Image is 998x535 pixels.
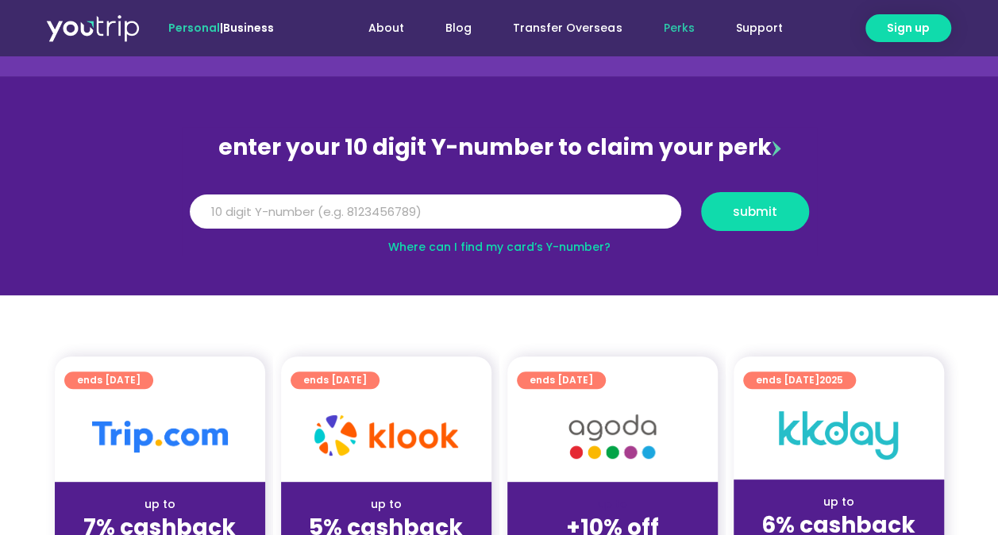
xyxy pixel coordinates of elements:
span: ends [DATE] [756,371,843,389]
a: ends [DATE]2025 [743,371,856,389]
a: Transfer Overseas [492,13,642,43]
a: ends [DATE] [291,371,380,389]
div: enter your 10 digit Y-number to claim your perk [182,127,817,168]
span: Personal [168,20,220,36]
a: ends [DATE] [64,371,153,389]
form: Y Number [190,192,809,243]
nav: Menu [317,13,803,43]
span: ends [DATE] [77,371,141,389]
span: up to [598,496,627,512]
button: submit [701,192,809,231]
span: ends [DATE] [303,371,367,389]
a: Support [715,13,803,43]
a: Perks [642,13,715,43]
div: up to [294,496,479,513]
span: ends [DATE] [530,371,593,389]
div: up to [746,494,931,510]
span: Sign up [887,20,930,37]
a: About [348,13,425,43]
a: ends [DATE] [517,371,606,389]
a: Blog [425,13,492,43]
a: Business [223,20,274,36]
input: 10 digit Y-number (e.g. 8123456789) [190,194,681,229]
a: Sign up [865,14,951,42]
a: Where can I find my card’s Y-number? [388,239,611,255]
span: submit [733,206,777,217]
span: 2025 [819,373,843,387]
span: | [168,20,274,36]
div: up to [67,496,252,513]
